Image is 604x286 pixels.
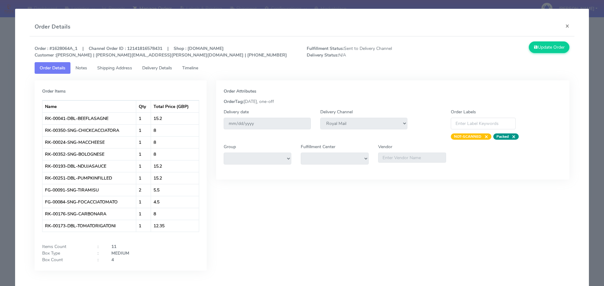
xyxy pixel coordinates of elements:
[136,124,151,136] td: 1
[136,196,151,208] td: 1
[136,172,151,184] td: 1
[35,46,287,58] strong: Order : #1628064A_1 | Channel Order ID : 12141816578431 | Shop : [DOMAIN_NAME] [PERSON_NAME] | [P...
[151,148,199,160] td: 8
[560,18,574,34] button: Close
[451,109,476,115] label: Order Labels
[302,45,438,58] span: Sent to Delivery Channel N/A
[75,65,87,71] span: Notes
[35,52,56,58] strong: Customer :
[151,172,199,184] td: 15.2
[136,160,151,172] td: 1
[42,100,137,112] th: Name
[142,65,172,71] span: Delivery Details
[151,100,199,112] th: Total Price (GBP)
[42,148,137,160] td: RK-00352-SNG-BOLOGNESE
[151,184,199,196] td: 5.5
[42,172,137,184] td: RK-00251-DBL-PUMPKINFILLED
[224,143,236,150] label: Group
[93,250,107,256] div: :
[42,208,137,220] td: RK-00176-SNG-CARBONARA
[301,143,335,150] label: Fulfillment Center
[151,220,199,232] td: 12.35
[451,118,516,129] input: Enter Label Keywords
[224,99,243,105] strong: OrderTag:
[496,134,509,139] strong: Packed
[37,250,93,256] div: Box Type
[136,136,151,148] td: 1
[136,208,151,220] td: 1
[42,124,137,136] td: RK-00350-SNG-CHICKCACCIATORA
[151,124,199,136] td: 8
[42,196,137,208] td: FG-00084-SNG-FOCACCIATOMATO
[40,65,65,71] span: Order Details
[136,100,151,112] th: Qty
[182,65,198,71] span: Timeline
[42,136,137,148] td: RK-00024-SNG-MACCHEESE
[136,184,151,196] td: 2
[136,220,151,232] td: 1
[93,256,107,263] div: :
[529,41,570,53] button: Update Order
[93,243,107,250] div: :
[378,143,392,150] label: Vendor
[151,208,199,220] td: 8
[307,46,344,51] strong: Fulfillment Status:
[42,220,137,232] td: RK-00173-DBL-TOMATORIGATONI
[37,256,93,263] div: Box Count
[111,257,114,263] strong: 4
[151,112,199,124] td: 15.2
[42,184,137,196] td: FG-00091-SNG-TIRAMISU
[37,243,93,250] div: Items Count
[111,250,129,256] strong: MEDIUM
[136,148,151,160] td: 1
[509,133,516,140] span: ×
[378,153,446,163] input: Enter Vendor Name
[151,160,199,172] td: 15.2
[224,88,256,94] strong: Order Attributes
[136,112,151,124] td: 1
[454,134,481,139] strong: NOT-SCANNED
[35,23,70,31] h4: Order Details
[97,65,132,71] span: Shipping Address
[151,136,199,148] td: 8
[224,109,249,115] label: Delivery date
[307,52,338,58] strong: Delivery Status:
[481,133,488,140] span: ×
[42,112,137,124] td: RK-00041-DBL-BEEFLASAGNE
[42,88,66,94] strong: Order Items
[35,62,570,74] ul: Tabs
[42,160,137,172] td: RK-00193-DBL-NDUJASAUCE
[151,196,199,208] td: 4.5
[320,109,353,115] label: Delivery Channel
[219,98,567,105] div: [DATE], one-off
[111,244,116,250] strong: 11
